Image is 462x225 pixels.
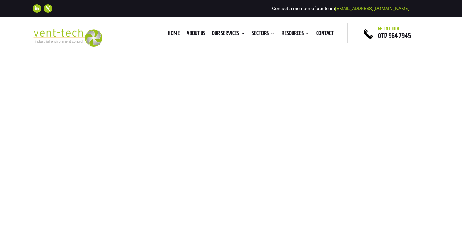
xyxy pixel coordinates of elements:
[212,31,245,38] a: Our Services
[168,31,180,38] a: Home
[316,31,334,38] a: Contact
[272,6,409,11] span: Contact a member of our team
[282,31,310,38] a: Resources
[33,29,103,47] img: 2023-09-27T08_35_16.549ZVENT-TECH---Clear-background
[378,26,399,31] span: Get in touch
[252,31,275,38] a: Sectors
[335,6,409,11] a: [EMAIL_ADDRESS][DOMAIN_NAME]
[33,4,41,13] a: Follow on LinkedIn
[187,31,205,38] a: About us
[378,32,411,39] a: 0117 964 7945
[44,4,52,13] a: Follow on X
